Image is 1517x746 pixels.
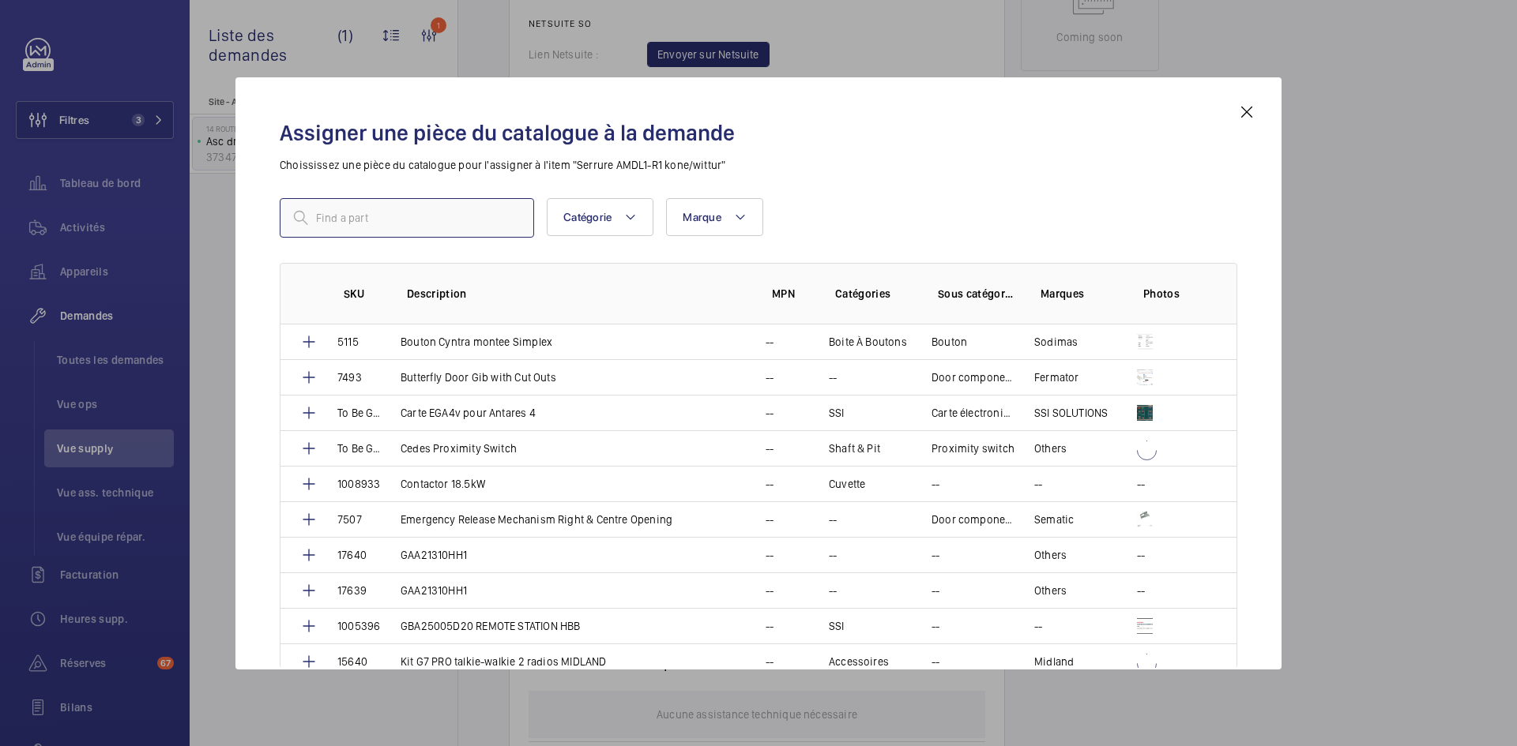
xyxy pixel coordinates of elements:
span: Marque [683,211,721,223]
p: 5115 [337,334,359,350]
p: SSI SOLUTIONS [1034,405,1108,421]
p: Fermator [1034,369,1078,385]
button: Marque [666,198,763,236]
p: GAA21310HH1 [401,547,467,563]
p: Door components [932,369,1015,385]
p: -- [766,583,774,598]
p: Sematic [1034,512,1074,527]
p: To Be Generated [337,405,382,421]
p: GAA21310HH1 [401,583,467,598]
p: -- [1137,583,1145,598]
p: Photos [1143,286,1205,302]
input: Find a part [280,198,534,238]
p: 15640 [337,654,367,669]
p: -- [932,547,939,563]
p: Sodimas [1034,334,1078,350]
p: Description [407,286,747,302]
p: Marques [1041,286,1118,302]
p: SKU [344,286,382,302]
p: Others [1034,440,1067,456]
p: -- [766,405,774,421]
p: -- [766,440,774,456]
p: Boite À Boutons [829,334,907,350]
p: -- [932,654,939,669]
p: -- [766,654,774,669]
p: -- [766,618,774,634]
p: Contactor 18.5kW [401,476,485,492]
p: -- [1137,547,1145,563]
p: 17640 [337,547,367,563]
p: -- [1137,476,1145,492]
h2: Assigner une pièce du catalogue à la demande [280,118,1237,148]
p: SSI [829,618,845,634]
p: -- [1034,618,1042,634]
img: g3a49nfdYcSuQfseZNAG9Il-olRDJnLUGo71PhoUjj9uzZrS.png [1137,334,1153,350]
p: MPN [772,286,810,302]
p: -- [829,583,837,598]
img: 5O8BYpR-rheKcKMWv498QdRmVVCFLkcR-0rVq8VlFK5iaEb5.png [1137,369,1153,385]
p: Carte EGA4v pour Antares 4 [401,405,536,421]
p: Cedes Proximity Switch [401,440,517,456]
p: -- [932,476,939,492]
p: Choississez une pièce du catalogue pour l'assigner à l'item "Serrure AMDL1-R1 kone/wittur" [280,157,1237,173]
p: Butterfly Door Gib with Cut Outs [401,369,556,385]
p: 7493 [337,369,362,385]
p: Bouton Cyntra montee Simplex [401,334,552,350]
p: Door components [932,512,1015,527]
p: Catégories [835,286,913,302]
p: Accessoires [829,654,889,669]
p: 1005396 [337,618,380,634]
p: -- [932,583,939,598]
p: Kit G7 PRO talkie-walkie 2 radios MIDLAND [401,654,606,669]
p: Cuvette [829,476,865,492]
p: -- [1034,476,1042,492]
p: Bouton [932,334,967,350]
p: Others [1034,583,1067,598]
p: To Be Generated [337,440,382,456]
p: -- [766,369,774,385]
p: 7507 [337,512,362,527]
p: Others [1034,547,1067,563]
p: 1008933 [337,476,380,492]
img: CJZ0Zc2bG8man2BcogYjG4QBt03muVoJM3XzIlbM4XRvMfr7.png [1137,405,1153,421]
p: -- [766,547,774,563]
span: Catégorie [563,211,612,223]
p: Carte électronique [932,405,1015,421]
button: Catégorie [547,198,653,236]
p: 17639 [337,583,367,598]
img: iDiDZI9L968JTgxBhqAA3GXtu6eyozIi-QdPokduLd3zVz3_.jpeg [1137,512,1153,527]
p: Emergency Release Mechanism Right & Centre Opening [401,512,672,527]
p: Shaft & Pit [829,440,880,456]
p: Midland [1034,654,1074,669]
p: -- [766,512,774,527]
p: SSI [829,405,845,421]
p: -- [829,512,837,527]
p: -- [766,334,774,350]
p: Proximity switch [932,440,1014,456]
p: -- [766,476,774,492]
p: GBA25005D20 REMOTE STATION HBB [401,618,580,634]
p: Sous catégories [938,286,1015,302]
p: -- [829,369,837,385]
p: -- [932,618,939,634]
p: -- [829,547,837,563]
img: tAslpmMaGVarH-ItsnIgCEYEQz4qM11pPSp5BVkrO3V6mnZg.png [1137,618,1153,634]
